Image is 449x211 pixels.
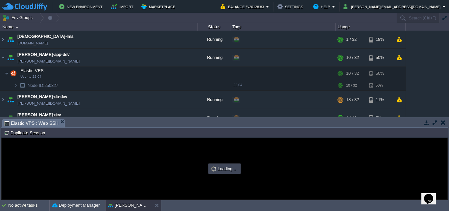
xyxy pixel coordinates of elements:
[346,91,359,109] div: 18 / 32
[231,23,335,31] div: Tags
[6,91,15,109] img: AMDAwAAAACH5BAEAAAAALAAAAAABAAEAAAICRAEAOw==
[18,80,27,91] img: AMDAwAAAACH5BAEAAAAALAAAAAABAAEAAAICRAEAOw==
[0,91,6,109] img: AMDAwAAAACH5BAEAAAAALAAAAAABAAEAAAICRAEAOw==
[52,202,100,209] button: Deployment Manager
[346,31,357,48] div: 1 / 32
[111,3,135,11] button: Import
[6,109,15,127] img: AMDAwAAAACH5BAEAAAAALAAAAAABAAEAAAICRAEAOw==
[28,83,44,88] span: Node ID:
[59,3,105,11] button: New Environment
[0,31,6,48] img: AMDAwAAAACH5BAEAAAAALAAAAAABAAEAAAICRAEAOw==
[209,164,240,173] div: Loading...
[346,109,357,127] div: 1 / 16
[313,3,332,11] button: Help
[346,80,357,91] div: 10 / 32
[9,67,18,80] img: AMDAwAAAACH5BAEAAAAALAAAAAABAAEAAAICRAEAOw==
[421,185,442,204] iframe: chat widget
[108,202,150,209] button: [PERSON_NAME]-app-dev
[198,31,230,48] div: Running
[336,23,405,31] div: Usage
[14,80,18,91] img: AMDAwAAAACH5BAEAAAAALAAAAAABAAEAAAICRAEAOw==
[17,112,61,118] a: [PERSON_NAME]-dev
[141,3,177,11] button: Marketplace
[369,67,390,80] div: 50%
[17,100,80,107] span: [PERSON_NAME][DOMAIN_NAME]
[0,109,6,127] img: AMDAwAAAACH5BAEAAAAALAAAAAABAAEAAAICRAEAOw==
[17,51,70,58] a: [PERSON_NAME]-app-dev
[369,109,390,127] div: 7%
[6,49,15,66] img: AMDAwAAAACH5BAEAAAAALAAAAAABAAEAAAICRAEAOw==
[198,109,230,127] div: Running
[369,49,390,66] div: 50%
[20,68,45,73] span: Elastic VPS
[198,49,230,66] div: Running
[17,33,74,40] a: [DEMOGRAPHIC_DATA]-lms
[346,67,359,80] div: 10 / 32
[1,23,197,31] div: Name
[4,130,47,136] button: Duplicate Session
[17,93,67,100] a: [PERSON_NAME]-db-dev
[369,91,390,109] div: 11%
[8,200,49,211] div: No active tasks
[369,80,390,91] div: 50%
[277,3,305,11] button: Settings
[2,3,47,11] img: CloudJiffy
[233,83,242,87] span: 22.04
[20,75,41,79] span: Ubuntu 22.04
[343,3,442,11] button: [PERSON_NAME][EMAIL_ADDRESS][DOMAIN_NAME]
[20,68,45,73] a: Elastic VPSUbuntu 22.04
[17,58,80,65] a: [PERSON_NAME][DOMAIN_NAME]
[15,26,18,28] img: AMDAwAAAACH5BAEAAAAALAAAAAABAAEAAAICRAEAOw==
[0,49,6,66] img: AMDAwAAAACH5BAEAAAAALAAAAAABAAEAAAICRAEAOw==
[27,83,59,88] span: 250827
[346,49,359,66] div: 10 / 32
[6,31,15,48] img: AMDAwAAAACH5BAEAAAAALAAAAAABAAEAAAICRAEAOw==
[4,119,59,127] span: Elastic VPS : Web SSH
[198,91,230,109] div: Running
[221,3,266,11] button: Balance ₹-20128.83
[5,67,9,80] img: AMDAwAAAACH5BAEAAAAALAAAAAABAAEAAAICRAEAOw==
[198,23,230,31] div: Status
[369,31,390,48] div: 18%
[2,13,35,22] button: Env Groups
[27,83,59,88] a: Node ID:250827
[17,40,48,46] a: [DOMAIN_NAME]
